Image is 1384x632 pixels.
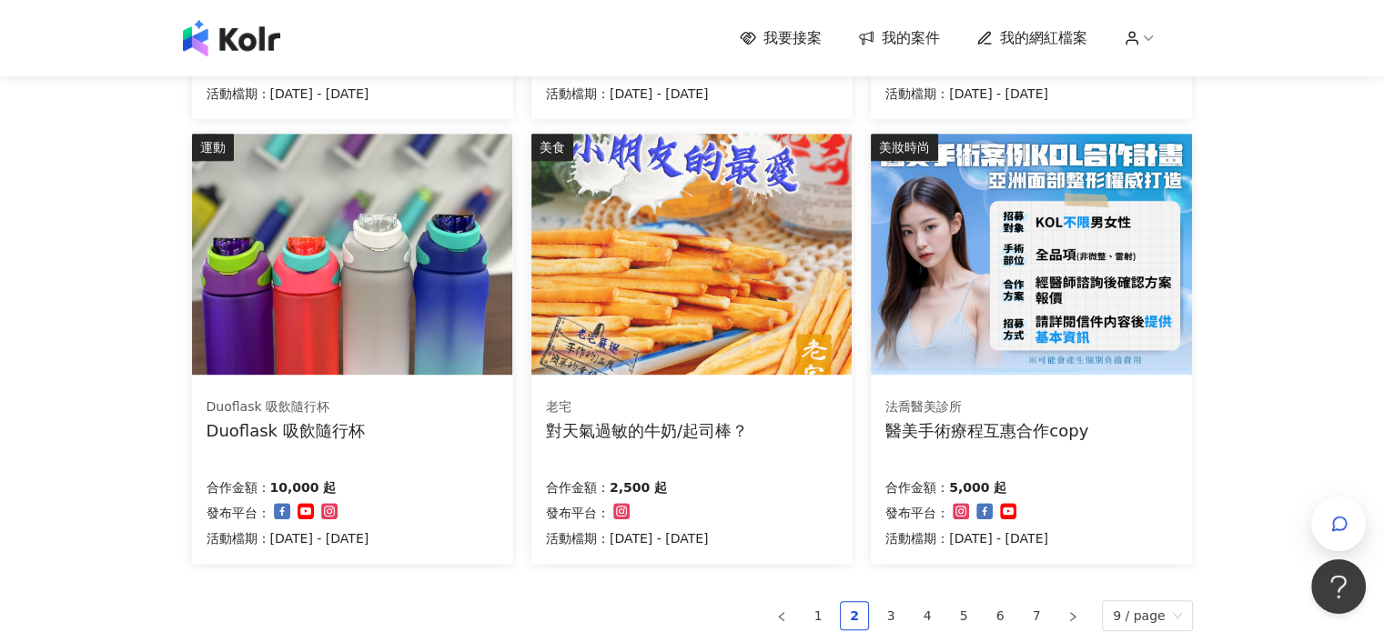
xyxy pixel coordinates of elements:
[207,527,369,549] p: 活動檔期：[DATE] - [DATE]
[858,28,940,48] a: 我的案件
[1058,601,1087,630] button: right
[546,398,748,416] div: 老宅
[546,83,709,105] p: 活動檔期：[DATE] - [DATE]
[803,601,833,630] li: 1
[913,601,942,630] li: 4
[885,527,1048,549] p: 活動檔期：[DATE] - [DATE]
[949,601,978,630] li: 5
[914,602,941,629] a: 4
[871,134,938,161] div: 美妝時尚
[546,502,610,524] p: 發布平台：
[207,83,369,105] p: 活動檔期：[DATE] - [DATE]
[192,134,234,161] div: 運動
[985,601,1015,630] li: 6
[763,28,822,48] span: 我要接案
[610,477,667,498] p: 2,500 起
[840,601,869,630] li: 2
[804,602,832,629] a: 1
[871,134,1191,375] img: 眼袋、隆鼻、隆乳、抽脂、墊下巴
[767,601,796,630] button: left
[885,398,1088,416] div: 法喬醫美診所
[885,477,949,498] p: 合作金額：
[885,419,1088,442] div: 醫美手術療程互惠合作copy
[1023,602,1050,629] a: 7
[207,502,270,524] p: 發布平台：
[207,398,365,416] div: Duoflask 吸飲隨行杯
[1311,559,1366,614] iframe: Help Scout Beacon - Open
[950,602,977,629] a: 5
[183,20,280,56] img: logo
[976,28,1087,48] a: 我的網紅檔案
[207,419,365,442] div: Duoflask 吸飲隨行杯
[882,28,940,48] span: 我的案件
[986,602,1014,629] a: 6
[207,477,270,498] p: 合作金額：
[546,477,610,498] p: 合作金額：
[1022,601,1051,630] li: 7
[1067,611,1078,622] span: right
[546,419,748,442] div: 對天氣過敏的牛奶/起司棒？
[885,83,1048,105] p: 活動檔期：[DATE] - [DATE]
[531,134,852,375] img: 老宅牛奶棒/老宅起司棒
[270,477,337,498] p: 10,000 起
[841,602,868,629] a: 2
[1000,28,1087,48] span: 我的網紅檔案
[949,477,1006,498] p: 5,000 起
[776,611,787,622] span: left
[767,601,796,630] li: Previous Page
[1102,600,1193,631] div: Page Size
[192,134,512,375] img: Duoflask 吸飲隨行杯
[1113,601,1182,630] span: 9 / page
[876,601,905,630] li: 3
[531,134,573,161] div: 美食
[1058,601,1087,630] li: Next Page
[885,502,949,524] p: 發布平台：
[877,602,904,629] a: 3
[740,28,822,48] a: 我要接案
[546,527,709,549] p: 活動檔期：[DATE] - [DATE]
